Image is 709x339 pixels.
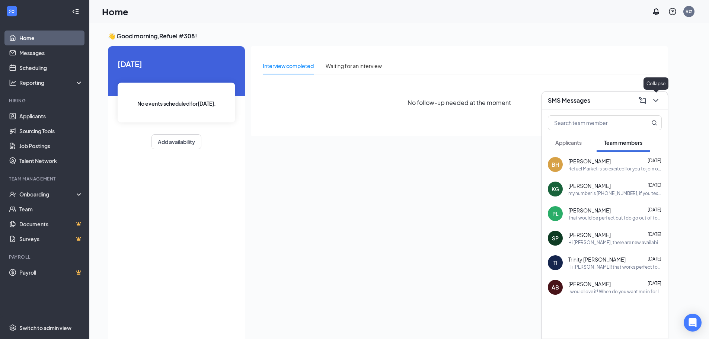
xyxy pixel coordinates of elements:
[552,210,559,217] div: PL
[555,139,582,146] span: Applicants
[9,97,82,104] div: Hiring
[72,8,79,15] svg: Collapse
[553,259,558,266] div: TI
[568,256,626,263] span: Trinity [PERSON_NAME]
[648,158,661,163] span: [DATE]
[568,190,662,196] div: my number is [PHONE_NUMBER], if you text me i can drop a pin 😅😅
[651,120,657,126] svg: MagnifyingGlass
[636,95,648,106] button: ComposeMessage
[19,31,83,45] a: Home
[19,191,77,198] div: Onboarding
[668,7,677,16] svg: QuestionInfo
[9,324,16,332] svg: Settings
[19,45,83,60] a: Messages
[568,207,611,214] span: [PERSON_NAME]
[568,182,611,189] span: [PERSON_NAME]
[648,281,661,286] span: [DATE]
[643,77,668,90] div: Collapse
[108,32,668,40] h3: 👋 Good morning, Refuel #308 !
[19,109,83,124] a: Applicants
[552,284,559,291] div: AB
[263,62,314,70] div: Interview completed
[568,166,662,172] div: Refuel Market is so excited for you to join our team! Do you know anyone else who might be intere...
[648,182,661,188] span: [DATE]
[19,79,83,86] div: Reporting
[19,138,83,153] a: Job Postings
[102,5,128,18] h1: Home
[9,79,16,86] svg: Analysis
[648,256,661,262] span: [DATE]
[9,254,82,260] div: Payroll
[652,7,661,16] svg: Notifications
[648,207,661,212] span: [DATE]
[19,60,83,75] a: Scheduling
[118,58,235,70] span: [DATE]
[686,8,692,15] div: R#
[408,98,511,107] span: No follow-up needed at the moment
[568,239,662,246] div: Hi [PERSON_NAME], there are new availabilities for an interview. This is a reminder to schedule y...
[568,231,611,239] span: [PERSON_NAME]
[552,185,559,193] div: KG
[568,215,662,221] div: That would be perfect but I do go out of town [DATE], I don't know yet if it's a one day trip or ...
[648,231,661,237] span: [DATE]
[19,265,83,280] a: PayrollCrown
[638,96,647,105] svg: ComposeMessage
[19,124,83,138] a: Sourcing Tools
[552,234,559,242] div: SP
[8,7,16,15] svg: WorkstreamLogo
[19,231,83,246] a: SurveysCrown
[568,288,662,295] div: I would love it! When do you want me in for I-9 paperwork?
[9,176,82,182] div: Team Management
[651,96,660,105] svg: ChevronDown
[19,324,71,332] div: Switch to admin view
[568,280,611,288] span: [PERSON_NAME]
[548,96,590,105] h3: SMS Messages
[19,202,83,217] a: Team
[19,153,83,168] a: Talent Network
[19,217,83,231] a: DocumentsCrown
[9,191,16,198] svg: UserCheck
[650,95,662,106] button: ChevronDown
[137,99,216,108] span: No events scheduled for [DATE] .
[684,314,702,332] div: Open Intercom Messenger
[326,62,382,70] div: Waiting for an interview
[568,157,611,165] span: [PERSON_NAME]
[552,161,559,168] div: BH
[548,116,636,130] input: Search team member
[568,264,662,270] div: Hi [PERSON_NAME]! that works perfect for me!
[604,139,642,146] span: Team members
[151,134,201,149] button: Add availability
